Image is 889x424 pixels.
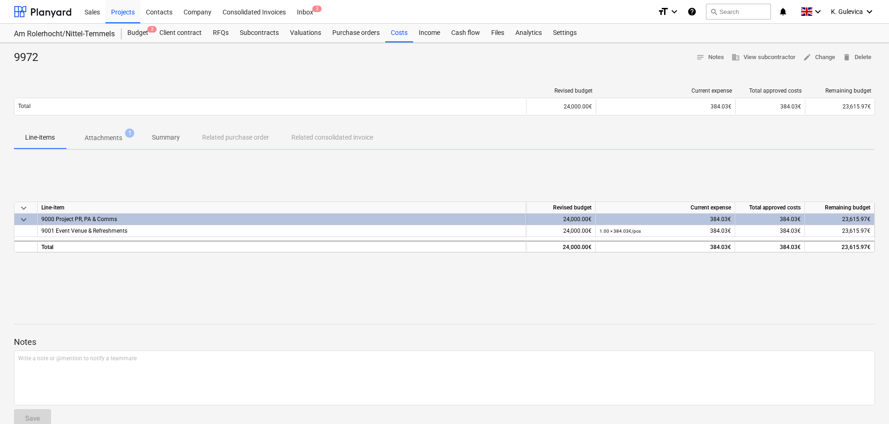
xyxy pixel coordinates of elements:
div: Revised budget [526,202,596,214]
a: Analytics [510,24,547,42]
i: keyboard_arrow_down [812,6,823,17]
p: Attachments [85,133,122,143]
a: Costs [385,24,413,42]
span: View subcontractor [731,52,796,63]
span: delete [843,53,851,61]
div: Total [38,241,526,252]
span: 2 [312,6,322,12]
span: 9001 Event Venue & Refreshments [41,228,127,234]
span: 384.03€ [780,228,801,234]
div: 384.03€ [600,103,731,110]
div: 9000 Project PR, PA & Comms [41,214,522,225]
span: 2 [147,26,157,33]
a: Files [486,24,510,42]
button: Change [799,50,839,65]
span: edit [803,53,811,61]
div: Revised budget [530,87,593,94]
span: 23,615.97€ [842,228,870,234]
div: Remaining budget [805,202,875,214]
i: keyboard_arrow_down [669,6,680,17]
iframe: Chat Widget [843,379,889,424]
div: Budget [122,24,154,42]
div: Current expense [596,202,735,214]
a: Budget2 [122,24,154,42]
a: Valuations [284,24,327,42]
p: Line-items [25,133,55,142]
a: RFQs [207,24,234,42]
div: Remaining budget [809,87,871,94]
a: Income [413,24,446,42]
p: Notes [14,337,875,348]
a: Purchase orders [327,24,385,42]
div: 23,615.97€ [805,214,875,225]
p: Summary [152,133,180,142]
div: 384.03€ [735,214,805,225]
div: Current expense [600,87,732,94]
span: K. Gulevica [831,8,863,15]
span: Change [803,52,835,63]
span: notes [696,53,705,61]
div: Line-item [38,202,526,214]
div: 384.03€ [599,214,731,225]
div: 24,000.00€ [526,225,596,237]
a: Cash flow [446,24,486,42]
div: 384.03€ [735,99,805,114]
span: 23,615.97€ [843,103,871,110]
button: View subcontractor [728,50,799,65]
div: 24,000.00€ [526,99,596,114]
div: 9972 [14,50,46,65]
div: 24,000.00€ [526,214,596,225]
small: 1.00 × 384.03€ / pcs [599,229,641,234]
div: 384.03€ [735,241,805,252]
button: Notes [692,50,728,65]
i: Knowledge base [687,6,697,17]
div: Total approved costs [735,202,805,214]
i: notifications [778,6,788,17]
div: Am Rolerhocht/Nittel-Temmels [14,29,111,39]
div: 384.03€ [599,242,731,253]
div: 24,000.00€ [526,241,596,252]
a: Settings [547,24,582,42]
p: Total [18,102,31,110]
div: 384.03€ [599,225,731,237]
div: Total approved costs [739,87,802,94]
span: search [710,8,718,15]
button: Search [706,4,771,20]
span: business [731,53,740,61]
i: format_size [658,6,669,17]
span: keyboard_arrow_down [18,202,29,214]
span: Notes [696,52,724,63]
a: Subcontracts [234,24,284,42]
span: Delete [843,52,871,63]
span: 1 [125,128,134,138]
a: Client contract [154,24,207,42]
i: keyboard_arrow_down [864,6,875,17]
div: 23,615.97€ [805,241,875,252]
span: keyboard_arrow_down [18,214,29,225]
button: Delete [839,50,875,65]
